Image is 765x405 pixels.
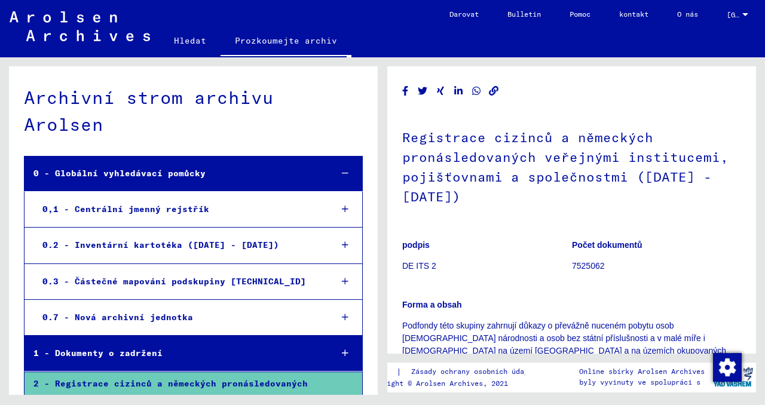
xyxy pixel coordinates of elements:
img: yv_logo.png [711,362,755,392]
font: Copyright © Arolsen Archives, 2021 [366,379,508,388]
font: Počet dokumentů [572,240,642,250]
button: Sdílet na Twitteru [417,84,429,99]
font: Registrace cizinců a německých pronásledovaných veřejnými institucemi, pojišťovnami a společnostm... [402,129,729,205]
font: 0.7 - Nová archivní jednotka [42,312,193,323]
button: Kopírovat odkaz [488,84,500,99]
button: Sdílet na Xingu [434,84,447,99]
font: Darovat [449,10,479,19]
font: Forma a obsah [402,300,462,309]
button: Sdílet na WhatsAppu [470,84,483,99]
font: kontakt [619,10,648,19]
font: 0 - Globální vyhledávací pomůcky [33,168,206,179]
img: Arolsen_neg.svg [10,11,150,41]
a: Zásady ochrany osobních údajů [402,366,547,378]
font: DE ITS 2 [402,261,436,271]
font: Bulletin [507,10,541,19]
font: Podfondy této skupiny zahrnují důkazy o převážně nuceném pobytu osob [DEMOGRAPHIC_DATA] národnost... [402,321,732,381]
font: Online sbírky Arolsen Archives [579,367,705,376]
font: | [396,366,402,377]
font: Hledat [174,35,206,46]
font: Archivní strom archivu Arolsen [24,86,274,136]
font: 0.3 - Částečné mapování podskupiny [TECHNICAL_ID] [42,276,306,287]
font: byly vyvinuty ve spolupráci s [579,378,700,386]
font: 0.2 - Inventární kartotéka ([DATE] - [DATE]) [42,240,279,250]
font: podpis [402,240,430,250]
a: Prozkoumejte archiv [221,26,351,57]
font: Pomoc [570,10,590,19]
a: Hledat [160,26,221,55]
font: Prozkoumejte archiv [235,35,337,46]
img: Změna souhlasu [713,353,742,382]
font: O nás [677,10,698,19]
font: Zásady ochrany osobních údajů [411,367,533,376]
button: Sdílet na LinkedInu [452,84,465,99]
button: Sdílet na Facebooku [399,84,412,99]
font: 1 - Dokumenty o zadržení [33,348,163,358]
font: 0,1 - Centrální jmenný rejstřík [42,204,209,214]
font: 7525062 [572,261,605,271]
